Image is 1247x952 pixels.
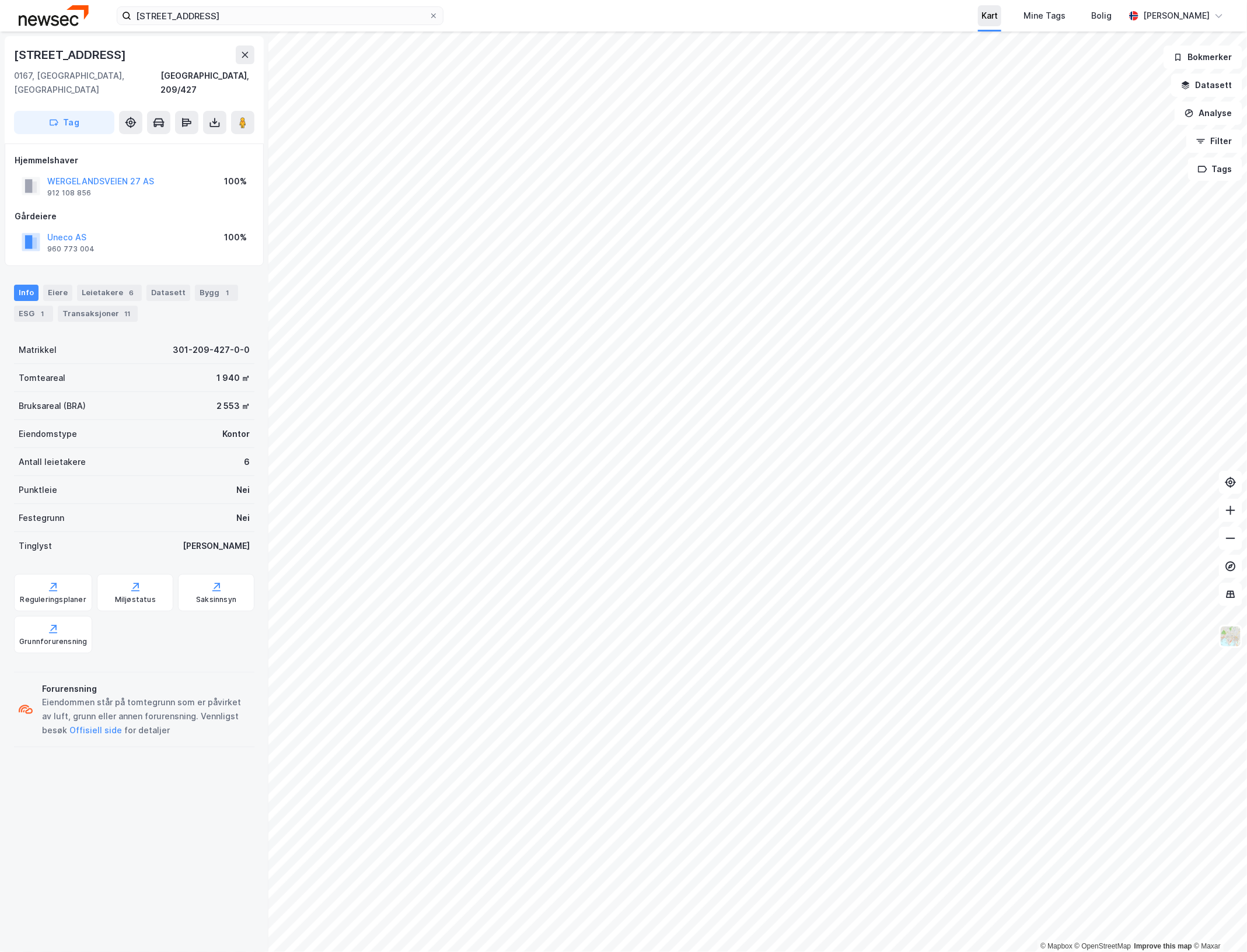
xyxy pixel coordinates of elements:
[244,455,250,469] div: 6
[1091,9,1112,23] div: Bolig
[1134,942,1192,950] a: Improve this map
[19,5,89,26] img: newsec-logo.f6e21ccffca1b3a03d2d.png
[42,682,250,696] div: Forurensning
[19,637,87,646] div: Grunnforurensning
[222,427,250,441] div: Kontor
[131,7,429,24] input: Søk på adresse, matrikkel, gårdeiere, leietakere eller personer
[42,695,250,737] div: Eiendommen står på tomtegrunn som er påvirket av luft, grunn eller annen forurensning. Vennligst ...
[1220,625,1242,647] img: Z
[19,483,57,497] div: Punktleie
[173,343,250,357] div: 301-209-427-0-0
[19,427,77,441] div: Eiendomstype
[14,306,53,322] div: ESG
[1143,9,1210,23] div: [PERSON_NAME]
[19,399,86,413] div: Bruksareal (BRA)
[125,287,137,299] div: 6
[77,285,142,301] div: Leietakere
[115,595,156,604] div: Miljøstatus
[1024,9,1066,23] div: Mine Tags
[1188,157,1242,181] button: Tags
[14,45,128,64] div: [STREET_ADDRESS]
[14,285,39,301] div: Info
[222,287,233,299] div: 1
[15,209,254,223] div: Gårdeiere
[1186,129,1242,153] button: Filter
[216,371,250,385] div: 1 940 ㎡
[236,511,250,525] div: Nei
[146,285,190,301] div: Datasett
[1175,101,1242,125] button: Analyse
[1075,942,1131,950] a: OpenStreetMap
[14,69,160,97] div: 0167, [GEOGRAPHIC_DATA], [GEOGRAPHIC_DATA]
[1164,45,1242,69] button: Bokmerker
[160,69,254,97] div: [GEOGRAPHIC_DATA], 209/427
[19,371,65,385] div: Tomteareal
[121,308,133,320] div: 11
[1189,896,1247,952] div: Kontrollprogram for chat
[196,595,236,604] div: Saksinnsyn
[216,399,250,413] div: 2 553 ㎡
[224,174,247,188] div: 100%
[15,153,254,167] div: Hjemmelshaver
[14,111,114,134] button: Tag
[19,343,57,357] div: Matrikkel
[20,595,86,604] div: Reguleringsplaner
[1040,942,1073,950] a: Mapbox
[43,285,72,301] div: Eiere
[1189,896,1247,952] iframe: Chat Widget
[19,539,52,553] div: Tinglyst
[224,230,247,244] div: 100%
[1171,73,1242,97] button: Datasett
[981,9,998,23] div: Kart
[183,539,250,553] div: [PERSON_NAME]
[47,188,91,198] div: 912 108 856
[19,455,86,469] div: Antall leietakere
[47,244,95,254] div: 960 773 004
[195,285,238,301] div: Bygg
[236,483,250,497] div: Nei
[58,306,138,322] div: Transaksjoner
[37,308,48,320] div: 1
[19,511,64,525] div: Festegrunn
